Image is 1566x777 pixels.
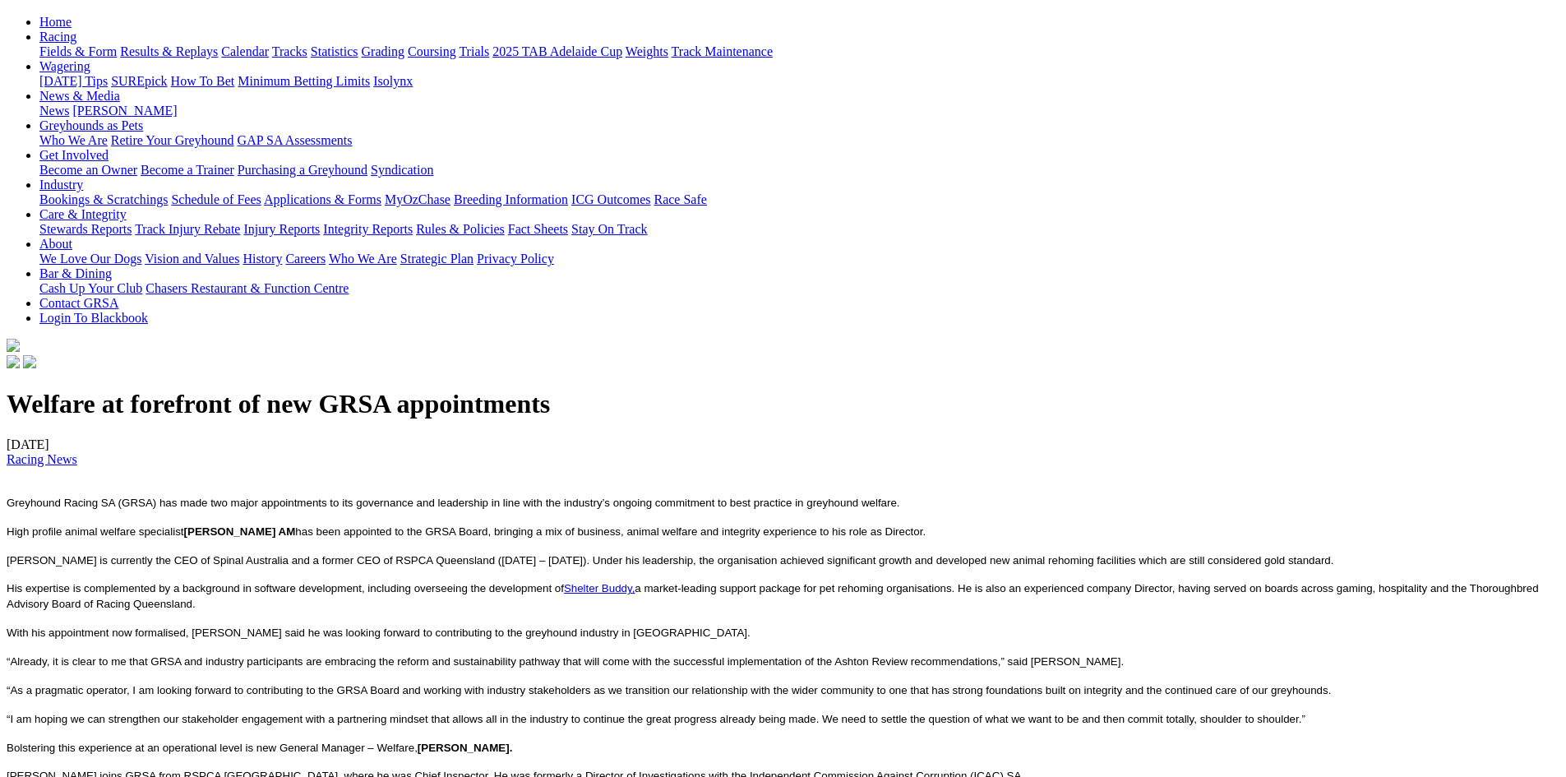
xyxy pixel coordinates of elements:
[672,44,773,58] a: Track Maintenance
[408,44,456,58] a: Coursing
[39,252,1559,266] div: About
[39,222,132,236] a: Stewards Reports
[400,252,473,266] a: Strategic Plan
[39,44,1559,59] div: Racing
[7,525,926,538] span: High profile animal welfare specialist has been appointed to the GRSA Board, bringing a mix of bu...
[23,355,36,368] img: twitter.svg
[362,44,404,58] a: Grading
[626,44,668,58] a: Weights
[7,339,20,352] img: logo-grsa-white.png
[243,252,282,266] a: History
[477,252,554,266] a: Privacy Policy
[39,296,118,310] a: Contact GRSA
[39,207,127,221] a: Care & Integrity
[7,713,1305,725] span: “I am hoping we can strengthen our stakeholder engagement with a partnering mindset that allows a...
[39,252,141,266] a: We Love Our Dogs
[184,525,296,538] b: [PERSON_NAME] AM
[39,163,1559,178] div: Get Involved
[39,59,90,73] a: Wagering
[243,222,320,236] a: Injury Reports
[39,192,1559,207] div: Industry
[7,497,900,509] span: Greyhound Racing SA (GRSA) has made two major appointments to its governance and leadership in li...
[323,222,413,236] a: Integrity Reports
[141,163,234,177] a: Become a Trainer
[39,104,69,118] a: News
[285,252,326,266] a: Careers
[311,44,358,58] a: Statistics
[654,192,706,206] a: Race Safe
[111,74,167,88] a: SUREpick
[564,582,635,594] a: Shelter Buddy,
[39,44,117,58] a: Fields & Form
[459,44,489,58] a: Trials
[571,192,650,206] a: ICG Outcomes
[272,44,307,58] a: Tracks
[39,133,1559,148] div: Greyhounds as Pets
[171,192,261,206] a: Schedule of Fees
[39,104,1559,118] div: News & Media
[39,89,120,103] a: News & Media
[39,74,108,88] a: [DATE] Tips
[39,30,76,44] a: Racing
[454,192,568,206] a: Breeding Information
[111,133,234,147] a: Retire Your Greyhound
[221,44,269,58] a: Calendar
[571,222,647,236] a: Stay On Track
[264,192,381,206] a: Applications & Forms
[238,163,367,177] a: Purchasing a Greyhound
[72,104,177,118] a: [PERSON_NAME]
[39,15,72,29] a: Home
[7,684,1331,696] span: “As a pragmatic operator, I am looking forward to contributing to the GRSA Board and working with...
[416,222,505,236] a: Rules & Policies
[492,44,622,58] a: 2025 TAB Adelaide Cup
[39,281,142,295] a: Cash Up Your Club
[145,252,239,266] a: Vision and Values
[7,655,1124,668] span: “Already, it is clear to me that GRSA and industry participants are embracing the reform and sust...
[39,178,83,192] a: Industry
[7,554,1333,567] span: [PERSON_NAME] is currently the CEO of Spinal Australia and a former CEO of RSPCA Queensland ([DAT...
[508,222,568,236] a: Fact Sheets
[39,237,72,251] a: About
[385,192,450,206] a: MyOzChase
[7,582,1539,610] span: His expertise is complemented by a background in software development, including overseeing the d...
[418,742,513,754] b: [PERSON_NAME].
[39,118,143,132] a: Greyhounds as Pets
[373,74,413,88] a: Isolynx
[371,163,433,177] a: Syndication
[238,133,353,147] a: GAP SA Assessments
[7,389,1559,419] h1: Welfare at forefront of new GRSA appointments
[39,163,137,177] a: Become an Owner
[7,355,20,368] img: facebook.svg
[238,74,370,88] a: Minimum Betting Limits
[120,44,218,58] a: Results & Replays
[171,74,235,88] a: How To Bet
[7,742,512,754] span: Bolstering this experience at an operational level is new General Manager – Welfare,
[329,252,397,266] a: Who We Are
[39,133,108,147] a: Who We Are
[39,311,148,325] a: Login To Blackbook
[146,281,349,295] a: Chasers Restaurant & Function Centre
[39,148,109,162] a: Get Involved
[39,266,112,280] a: Bar & Dining
[39,74,1559,89] div: Wagering
[39,222,1559,237] div: Care & Integrity
[39,192,168,206] a: Bookings & Scratchings
[7,452,77,466] a: Racing News
[7,437,77,466] span: [DATE]
[135,222,240,236] a: Track Injury Rebate
[7,627,751,639] span: With his appointment now formalised, [PERSON_NAME] said he was looking forward to contributing to...
[39,281,1559,296] div: Bar & Dining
